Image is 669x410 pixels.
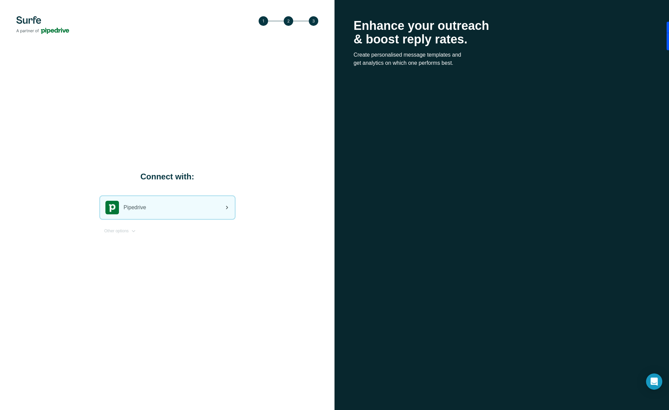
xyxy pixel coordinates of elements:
[646,373,662,390] div: Open Intercom Messenger
[104,228,129,234] span: Other options
[353,51,650,59] p: Create personalised message templates and
[353,59,650,67] p: get analytics on which one performs best.
[100,171,235,182] h1: Connect with:
[353,19,650,33] p: Enhance your outreach
[16,16,69,34] img: Surfe's logo
[259,16,318,26] img: Step 3
[124,203,146,212] span: Pipedrive
[105,201,119,214] img: pipedrive's logo
[353,33,650,46] p: & boost reply rates.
